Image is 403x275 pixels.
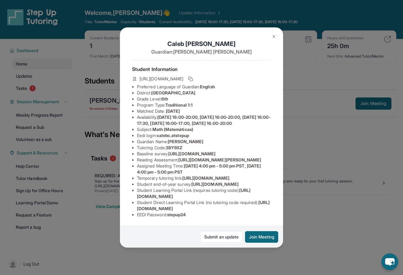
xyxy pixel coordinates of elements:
li: District: [137,90,271,96]
button: Copy link [187,75,194,83]
li: EEDI Password : [137,212,271,218]
li: Program Type: [137,102,271,108]
h1: Caleb [PERSON_NAME] [132,40,271,48]
span: [GEOGRAPHIC_DATA] [151,90,195,95]
li: Student Learning Portal Link (requires tutoring code) : [137,187,271,199]
p: Guardian: [PERSON_NAME] [PERSON_NAME] [132,48,271,55]
li: Reading Assessment : [137,157,271,163]
span: [DATE] [166,108,180,114]
span: [URL][DOMAIN_NAME][PERSON_NAME] [178,157,261,162]
img: Close Icon [272,34,276,39]
li: Availability: [137,114,271,126]
li: Student Direct Learning Portal Link (no tutoring code required) : [137,199,271,212]
li: Temporary tutoring link : [137,175,271,181]
span: 6th [161,96,168,101]
span: [URL][DOMAIN_NAME] [168,151,216,156]
li: Guardian Name : [137,139,271,145]
h4: Student Information [132,65,271,73]
li: Preferred Language of Guardian: [137,84,271,90]
span: English [200,84,215,89]
span: [DATE] 4:00 pm - 5:00 pm PST, [DATE] 4:00 pm - 5:00 pm PST [137,163,261,175]
li: Tutoring Code : [137,145,271,151]
li: Subject : [137,126,271,132]
span: [DATE] 16:00-20:00, [DATE] 16:00-20:00, [DATE] 16:00-17:30, [DATE] 16:00-17:00, [DATE] 16:00-20:00 [137,115,271,126]
span: [URL][DOMAIN_NAME] [139,76,183,82]
a: Submit an update [200,231,243,243]
span: [PERSON_NAME] [168,139,203,144]
li: Eedi login : [137,132,271,139]
li: Grade Level: [137,96,271,102]
li: Matched Date: [137,108,271,114]
button: chat-button [381,253,398,270]
span: [URL][DOMAIN_NAME] [191,182,239,187]
span: Traditional 1:1 [165,102,193,108]
span: [URL][DOMAIN_NAME] [182,175,230,181]
span: stepup24 [167,212,186,217]
li: Baseline survey : [137,151,271,157]
li: Assigned Meeting Time : [137,163,271,175]
li: Student end-of-year survey : [137,181,271,187]
button: Join Meeting [245,231,278,243]
span: 3BY9XZ [166,145,182,150]
span: calebc.atstepup [157,133,189,138]
span: Math (Matemáticas) [152,127,193,132]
